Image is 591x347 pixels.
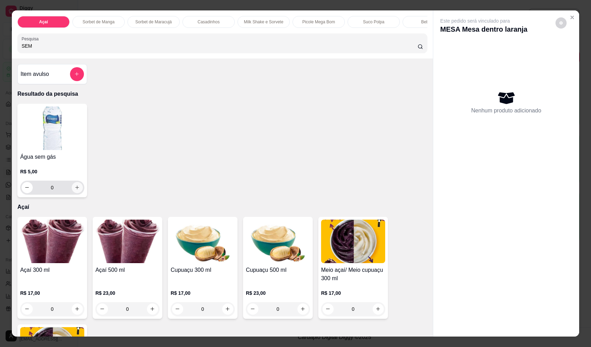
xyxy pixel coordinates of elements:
img: product-image [20,220,84,263]
h4: Água sem gás [20,153,84,161]
p: R$ 17,00 [321,290,385,297]
h4: Açaí 500 ml [95,266,160,274]
p: Resultado da pesquisa [17,90,427,98]
h4: Cupuaçu 500 ml [246,266,310,274]
img: product-image [246,220,310,263]
p: R$ 17,00 [171,290,235,297]
p: R$ 17,00 [20,290,84,297]
input: Pesquisa [22,42,418,49]
img: product-image [321,220,385,263]
p: Este pedido será vinculado para [440,17,527,24]
p: Açaí [39,19,48,25]
button: Close [567,12,578,23]
p: Picole Mega Bom [302,19,335,25]
button: add-separate-item [70,67,84,81]
label: Pesquisa [22,36,41,42]
p: Nenhum produto adicionado [471,107,541,115]
h4: Item avulso [21,70,49,78]
p: Sorbet de Maracujá [135,19,172,25]
button: decrease-product-quantity [555,17,567,29]
p: Bebidas [421,19,436,25]
p: Milk Shake e Sorvete [244,19,283,25]
img: product-image [171,220,235,263]
p: R$ 5,00 [20,168,84,175]
button: decrease-product-quantity [22,182,33,193]
p: MESA Mesa dentro laranja [440,24,527,34]
img: product-image [20,107,84,150]
p: Suco Polpa [363,19,384,25]
img: product-image [95,220,160,263]
p: Casadinhos [197,19,219,25]
p: Sorbet de Manga [83,19,115,25]
p: R$ 23,00 [246,290,310,297]
h4: Cupuaçu 300 ml [171,266,235,274]
button: increase-product-quantity [72,182,83,193]
h4: Meio açaí/ Meio cupuaçu 300 ml [321,266,385,283]
p: Açaí [17,203,427,211]
h4: Açaí 300 ml [20,266,84,274]
p: R$ 23,00 [95,290,160,297]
